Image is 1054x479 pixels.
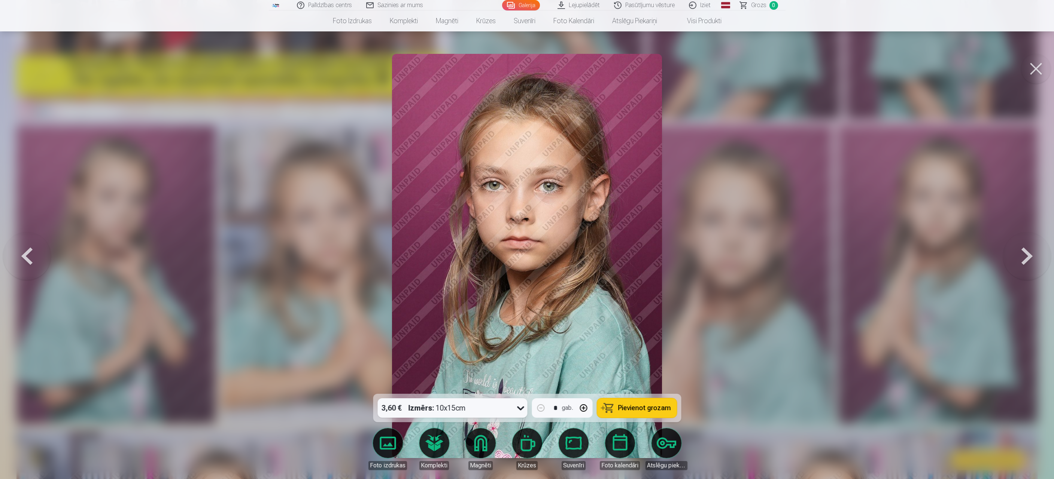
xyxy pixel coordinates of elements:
a: Foto izdrukas [367,428,409,470]
div: gab. [562,403,573,412]
div: Foto kalendāri [600,461,640,470]
span: Pievienot grozam [618,405,671,411]
a: Komplekti [413,428,455,470]
span: 0 [769,1,778,10]
a: Suvenīri [505,10,544,31]
a: Atslēgu piekariņi [646,428,687,470]
a: Suvenīri [553,428,595,470]
div: Suvenīri [562,461,586,470]
div: Foto izdrukas [368,461,407,470]
div: Krūzes [516,461,538,470]
div: Magnēti [468,461,493,470]
img: /fa1 [272,3,280,7]
a: Foto kalendāri [544,10,603,31]
a: Komplekti [381,10,427,31]
a: Magnēti [460,428,502,470]
span: Grozs [751,1,766,10]
a: Foto izdrukas [324,10,381,31]
a: Foto kalendāri [599,428,641,470]
a: Magnēti [427,10,467,31]
a: Krūzes [467,10,505,31]
strong: Izmērs : [408,403,434,413]
a: Visi produkti [666,10,730,31]
a: Krūzes [506,428,548,470]
button: Pievienot grozam [597,398,677,418]
div: Atslēgu piekariņi [646,461,687,470]
div: Komplekti [419,461,449,470]
div: 3,60 € [377,398,405,418]
a: Atslēgu piekariņi [603,10,666,31]
div: 10x15cm [408,398,465,418]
